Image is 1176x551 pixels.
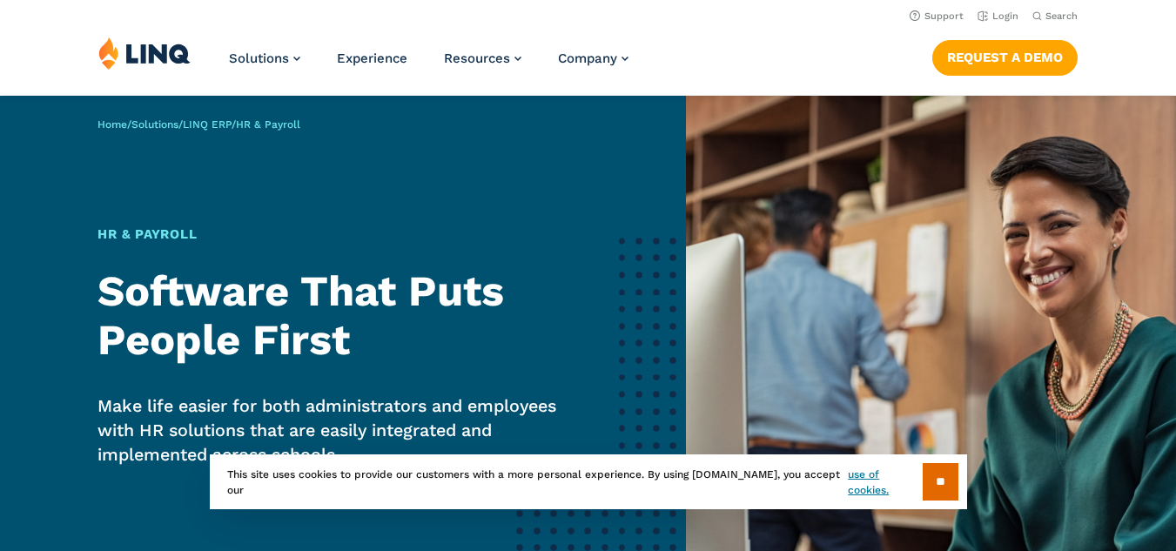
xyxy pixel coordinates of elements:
h1: HR & Payroll [97,225,561,245]
strong: Software That Puts People First [97,266,504,365]
a: Solutions [229,50,300,66]
img: LINQ | K‑12 Software [98,37,191,70]
a: Company [558,50,628,66]
a: Home [97,118,127,131]
span: / / / [97,118,300,131]
a: LINQ ERP [183,118,232,131]
div: This site uses cookies to provide our customers with a more personal experience. By using [DOMAIN... [210,454,967,509]
p: Make life easier for both administrators and employees with HR solutions that are easily integrat... [97,394,561,468]
a: Solutions [131,118,178,131]
a: Resources [444,50,521,66]
a: Login [978,10,1018,22]
a: Experience [337,50,407,66]
span: Resources [444,50,510,66]
span: Solutions [229,50,289,66]
a: use of cookies. [848,467,922,498]
span: Search [1045,10,1078,22]
nav: Button Navigation [932,37,1078,75]
span: HR & Payroll [236,118,300,131]
a: Support [910,10,964,22]
span: Company [558,50,617,66]
nav: Primary Navigation [229,37,628,94]
a: Request a Demo [932,40,1078,75]
button: Open Search Bar [1032,10,1078,23]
